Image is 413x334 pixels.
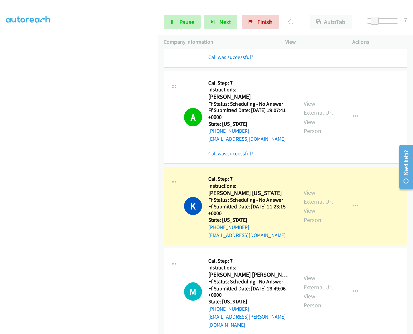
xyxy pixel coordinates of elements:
h5: Instructions: [208,182,291,189]
span: Finish [257,18,273,26]
a: [EMAIL_ADDRESS][PERSON_NAME][DOMAIN_NAME] [208,313,286,328]
h2: [PERSON_NAME] [PERSON_NAME] [208,271,289,279]
button: Next [204,15,237,29]
a: [PHONE_NUMBER] [208,224,249,230]
iframe: Resource Center [393,140,413,194]
span: Pause [179,18,194,26]
h1: M [184,282,202,301]
p: View [285,38,340,46]
h1: A [184,108,202,126]
a: View Person [304,292,321,309]
p: Actions [352,38,407,46]
a: Call was successful? [208,54,253,60]
div: The call is yet to be attempted [184,282,202,301]
a: Finish [242,15,279,29]
h5: Ff Status: Scheduling - No Answer [208,278,291,285]
h5: Ff Status: Scheduling - No Answer [208,101,291,107]
a: View Person [304,118,321,135]
h5: Call Step: 7 [208,258,291,264]
button: AutoTab [310,15,352,29]
h5: Ff Status: Scheduling - No Answer [208,197,291,203]
a: [PHONE_NUMBER] [208,128,249,134]
a: [EMAIL_ADDRESS][DOMAIN_NAME] [208,136,286,142]
h5: State: [US_STATE] [208,298,291,305]
h2: [PERSON_NAME] [US_STATE] [208,189,289,197]
p: [PERSON_NAME][US_STATE] [288,18,298,27]
p: Company Information [164,38,273,46]
h5: State: [US_STATE] [208,121,291,127]
h5: Call Step: 7 [208,80,291,87]
div: 7 [404,15,407,24]
a: View External Url [304,100,333,116]
h5: Instructions: [208,86,291,93]
span: Next [219,18,231,26]
iframe: Dialpad [6,13,158,333]
a: Call was successful? [208,150,253,157]
h2: [PERSON_NAME] [208,93,289,101]
a: Pause [164,15,201,29]
a: [EMAIL_ADDRESS][DOMAIN_NAME] [208,232,286,238]
h5: Instructions: [208,264,291,271]
h1: K [184,197,202,215]
h5: Ff Submitted Date: [DATE] 13:49:06 +0000 [208,285,291,298]
h5: Ff Submitted Date: [DATE] 19:07:41 +0000 [208,107,291,120]
a: View External Url [304,189,333,205]
a: View Person [304,207,321,224]
a: [PHONE_NUMBER] [208,306,249,312]
h5: Call Step: 7 [208,176,291,182]
h5: Ff Submitted Date: [DATE] 11:23:15 +0000 [208,203,291,216]
a: View External Url [304,274,333,291]
h5: State: [US_STATE] [208,216,291,223]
